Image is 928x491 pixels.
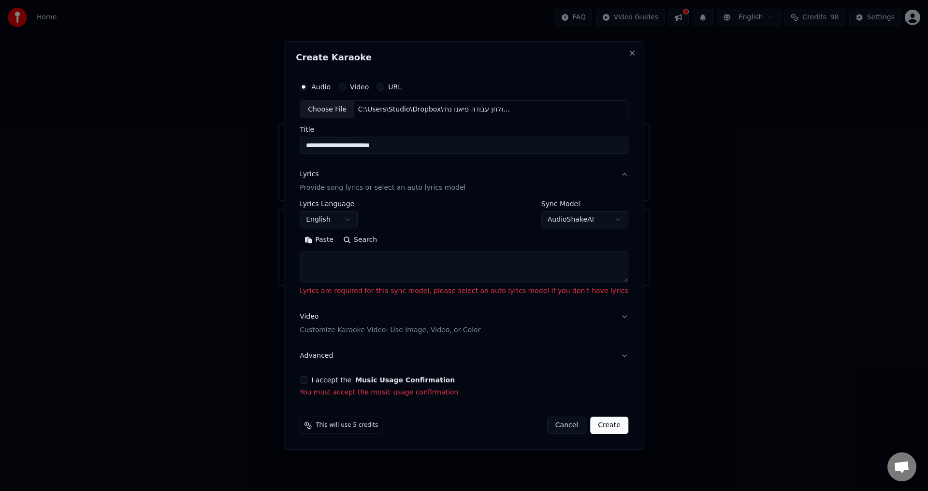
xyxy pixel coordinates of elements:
label: Audio [311,84,331,90]
label: Lyrics Language [300,201,358,208]
div: LyricsProvide song lyrics or select an auto lyrics model [300,201,628,304]
div: Video [300,312,480,336]
label: I accept the [311,377,455,383]
span: This will use 5 credits [316,421,378,429]
p: You must accept the music usage confirmation [300,388,628,397]
p: Lyrics are required for this sync model, please select an auto lyrics model if you don't have lyrics [300,287,628,296]
button: Create [590,417,628,434]
h2: Create Karaoke [296,53,632,62]
button: I accept the [355,377,455,383]
label: Title [300,126,628,133]
button: Search [338,233,382,248]
button: Advanced [300,343,628,368]
label: URL [388,84,402,90]
div: C:\Users\Studio\Dropbox\שולחן עבודה פיאנו נתי P\תניח את המדים\תניח את המדים _בנים_דוגמא.mp3 [354,105,519,114]
button: VideoCustomize Karaoke Video: Use Image, Video, or Color [300,305,628,343]
p: Provide song lyrics or select an auto lyrics model [300,183,465,193]
button: Cancel [547,417,586,434]
div: Choose File [300,101,354,118]
p: Customize Karaoke Video: Use Image, Video, or Color [300,325,480,335]
button: LyricsProvide song lyrics or select an auto lyrics model [300,162,628,201]
label: Sync Model [541,201,628,208]
div: Lyrics [300,170,319,180]
button: Paste [300,233,338,248]
label: Video [350,84,369,90]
